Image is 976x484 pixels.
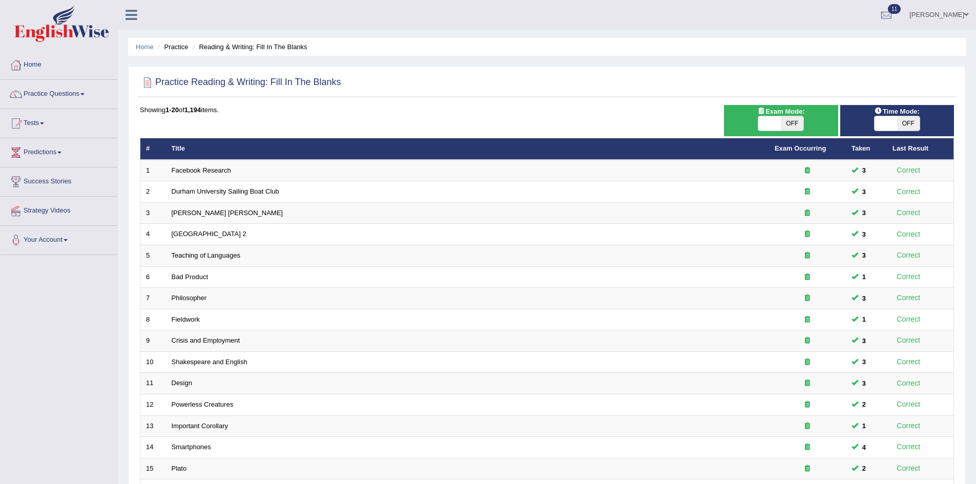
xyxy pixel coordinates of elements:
a: Plato [172,465,187,472]
a: Home [1,51,117,76]
td: 4 [140,224,166,245]
div: Exam occurring question [775,464,840,474]
a: Practice Questions [1,80,117,106]
td: 13 [140,415,166,437]
div: Correct [892,313,925,325]
span: 11 [888,4,901,14]
div: Correct [892,228,925,240]
td: 8 [140,309,166,330]
div: Correct [892,420,925,432]
li: Reading & Writing: Fill In The Blanks [190,42,307,52]
a: Bad Product [172,273,209,281]
div: Correct [892,462,925,474]
div: Exam occurring question [775,400,840,410]
span: Exam Mode: [753,106,808,117]
div: Correct [892,377,925,389]
span: You can still take this question [858,442,870,453]
span: You can still take this question [858,207,870,218]
th: # [140,138,166,160]
div: Show exams occurring in exams [724,105,838,136]
div: Correct [892,292,925,304]
div: Correct [892,207,925,219]
div: Showing of items. [140,105,954,115]
td: 3 [140,202,166,224]
span: You can still take this question [858,356,870,367]
a: Important Corollary [172,422,229,430]
div: Correct [892,164,925,176]
a: [PERSON_NAME] [PERSON_NAME] [172,209,283,217]
td: 7 [140,288,166,309]
div: Exam occurring question [775,315,840,325]
a: Durham University Sailing Boat Club [172,187,279,195]
span: You can still take this question [858,335,870,346]
a: Predictions [1,138,117,164]
span: OFF [781,116,803,131]
a: Powerless Creatures [172,401,234,408]
div: Correct [892,441,925,453]
div: Exam occurring question [775,293,840,303]
span: You can still take this question [858,229,870,240]
span: You can still take this question [858,378,870,389]
h2: Practice Reading & Writing: Fill In The Blanks [140,75,341,90]
div: Correct [892,249,925,261]
th: Last Result [887,138,954,160]
a: Philosopher [172,294,207,302]
div: Exam occurring question [775,229,840,239]
div: Correct [892,186,925,198]
div: Exam occurring question [775,166,840,176]
a: Teaching of Languages [172,251,240,259]
a: [GEOGRAPHIC_DATA] 2 [172,230,246,238]
td: 11 [140,373,166,394]
td: 6 [140,266,166,288]
span: You can still take this question [858,463,870,474]
a: Strategy Videos [1,197,117,222]
td: 5 [140,245,166,267]
div: Exam occurring question [775,272,840,282]
span: You can still take this question [858,314,870,325]
td: 12 [140,394,166,415]
a: Crisis and Employment [172,336,240,344]
td: 10 [140,351,166,373]
div: Correct [892,356,925,368]
b: 1,194 [184,106,201,114]
div: Exam occurring question [775,378,840,388]
th: Title [166,138,769,160]
span: You can still take this question [858,399,870,410]
div: Correct [892,398,925,410]
a: Home [136,43,154,51]
td: 1 [140,160,166,181]
span: OFF [897,116,920,131]
div: Exam occurring question [775,208,840,218]
span: You can still take this question [858,293,870,304]
div: Exam occurring question [775,357,840,367]
span: You can still take this question [858,165,870,176]
td: 14 [140,437,166,458]
div: Exam occurring question [775,187,840,197]
li: Practice [155,42,188,52]
span: Time Mode: [870,106,924,117]
a: Facebook Research [172,166,231,174]
span: You can still take this question [858,271,870,282]
td: 2 [140,181,166,203]
span: You can still take this question [858,186,870,197]
div: Exam occurring question [775,336,840,346]
a: Exam Occurring [775,144,826,152]
a: Success Stories [1,167,117,193]
a: Fieldwork [172,315,200,323]
a: Smartphones [172,443,211,451]
div: Exam occurring question [775,443,840,452]
a: Tests [1,109,117,135]
b: 1-20 [165,106,179,114]
div: Exam occurring question [775,422,840,431]
div: Correct [892,271,925,283]
span: You can still take this question [858,250,870,261]
a: Shakespeare and English [172,358,247,366]
a: Your Account [1,226,117,251]
div: Correct [892,334,925,346]
span: You can still take this question [858,420,870,431]
td: 15 [140,458,166,479]
td: 9 [140,330,166,352]
div: Exam occurring question [775,251,840,261]
th: Taken [846,138,887,160]
a: Design [172,379,192,387]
